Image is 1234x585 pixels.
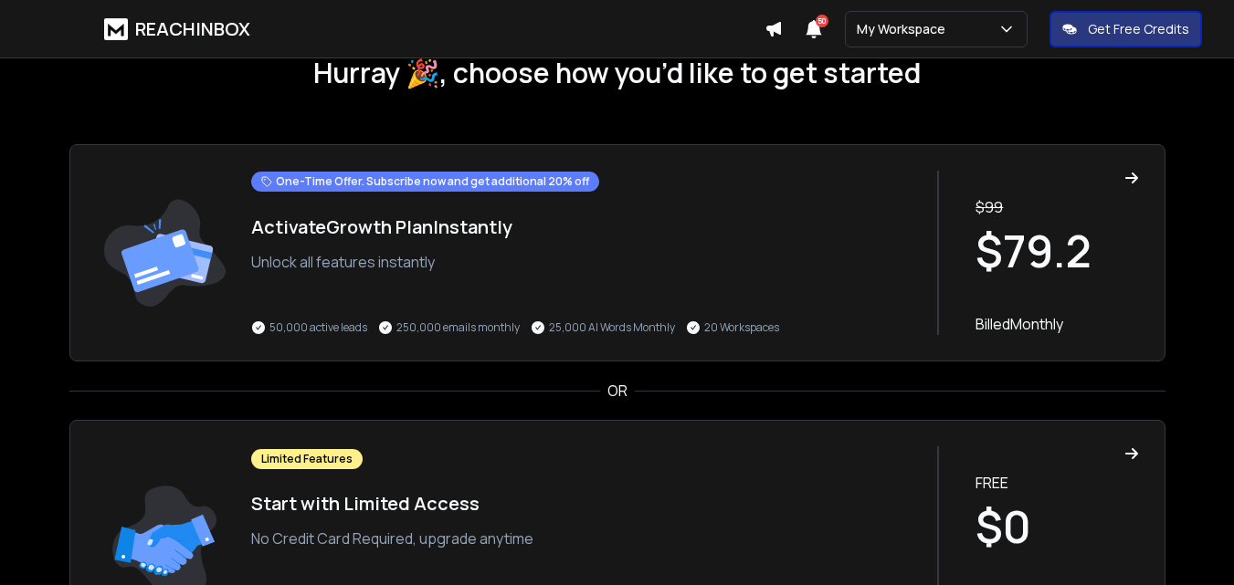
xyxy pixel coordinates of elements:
div: One-Time Offer. Subscribe now and get additional 20% off [251,172,599,192]
img: trail [96,171,233,335]
h1: $0 [976,505,1138,548]
p: Get Free Credits [1088,20,1189,38]
div: Limited Features [251,449,363,469]
img: logo [104,18,128,40]
p: 250,000 emails monthly [396,320,520,335]
p: Billed Monthly [976,313,1138,335]
h1: REACHINBOX [135,16,250,42]
p: FREE [976,472,1138,494]
p: Unlock all features instantly [251,251,920,273]
p: $ 99 [976,196,1138,218]
p: 50,000 active leads [269,320,367,335]
div: OR [69,380,1165,402]
p: My Workspace [857,20,953,38]
span: 50 [816,15,828,27]
p: 20 Workspaces [704,320,779,335]
h1: Start with Limited Access [251,491,920,517]
p: No Credit Card Required, upgrade anytime [251,528,920,549]
h1: $ 79.2 [976,229,1138,273]
h1: Activate Growth Plan Instantly [251,214,920,240]
p: 25,000 AI Words Monthly [549,320,675,335]
h1: Hurray 🎉, choose how you’d like to get started [69,57,1165,89]
button: Get Free Credits [1049,11,1202,47]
